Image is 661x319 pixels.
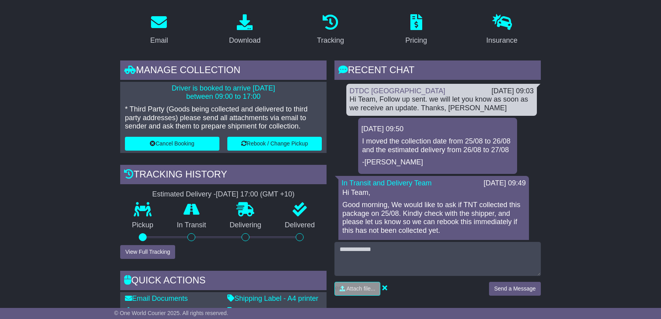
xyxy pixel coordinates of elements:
[349,95,534,112] div: Hi Team, Follow up sent. we will let you know as soon as we receive an update. Thanks, [PERSON_NAME]
[481,11,523,49] a: Insurance
[120,245,175,259] button: View Full Tracking
[312,11,349,49] a: Tracking
[361,125,514,134] div: [DATE] 09:50
[489,282,541,296] button: Send a Message
[273,221,327,230] p: Delivered
[342,189,525,197] p: Hi Team,
[120,60,327,82] div: Manage collection
[486,35,517,46] div: Insurance
[342,239,525,256] p: Regards, Irinn
[317,35,344,46] div: Tracking
[120,221,165,230] p: Pickup
[120,271,327,292] div: Quick Actions
[120,165,327,186] div: Tracking history
[120,190,327,199] div: Estimated Delivery -
[342,201,525,235] p: Good morning, We would like to ask if TNT collected this package on 25/08. Kindly check with the ...
[400,11,432,49] a: Pricing
[349,87,445,95] a: DTDC [GEOGRAPHIC_DATA]
[483,179,526,188] div: [DATE] 09:49
[227,137,322,151] button: Rebook / Change Pickup
[125,137,219,151] button: Cancel Booking
[165,221,218,230] p: In Transit
[405,35,427,46] div: Pricing
[362,158,513,167] p: -[PERSON_NAME]
[218,221,273,230] p: Delivering
[125,307,202,315] a: Download Documents
[362,137,513,154] p: I moved the collection date from 25/08 to 26/08 and the estimated delivery from 26/08 to 27/08
[216,190,295,199] div: [DATE] 17:00 (GMT +10)
[125,84,322,101] p: Driver is booked to arrive [DATE] between 09:00 to 17:00
[114,310,229,316] span: © One World Courier 2025. All rights reserved.
[342,179,432,187] a: In Transit and Delivery Team
[227,294,318,302] a: Shipping Label - A4 printer
[334,60,541,82] div: RECENT CHAT
[125,294,188,302] a: Email Documents
[491,87,534,96] div: [DATE] 09:03
[229,35,261,46] div: Download
[150,35,168,46] div: Email
[125,105,322,131] p: * Third Party (Goods being collected and delivered to third party addresses) please send all atta...
[224,11,266,49] a: Download
[145,11,173,49] a: Email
